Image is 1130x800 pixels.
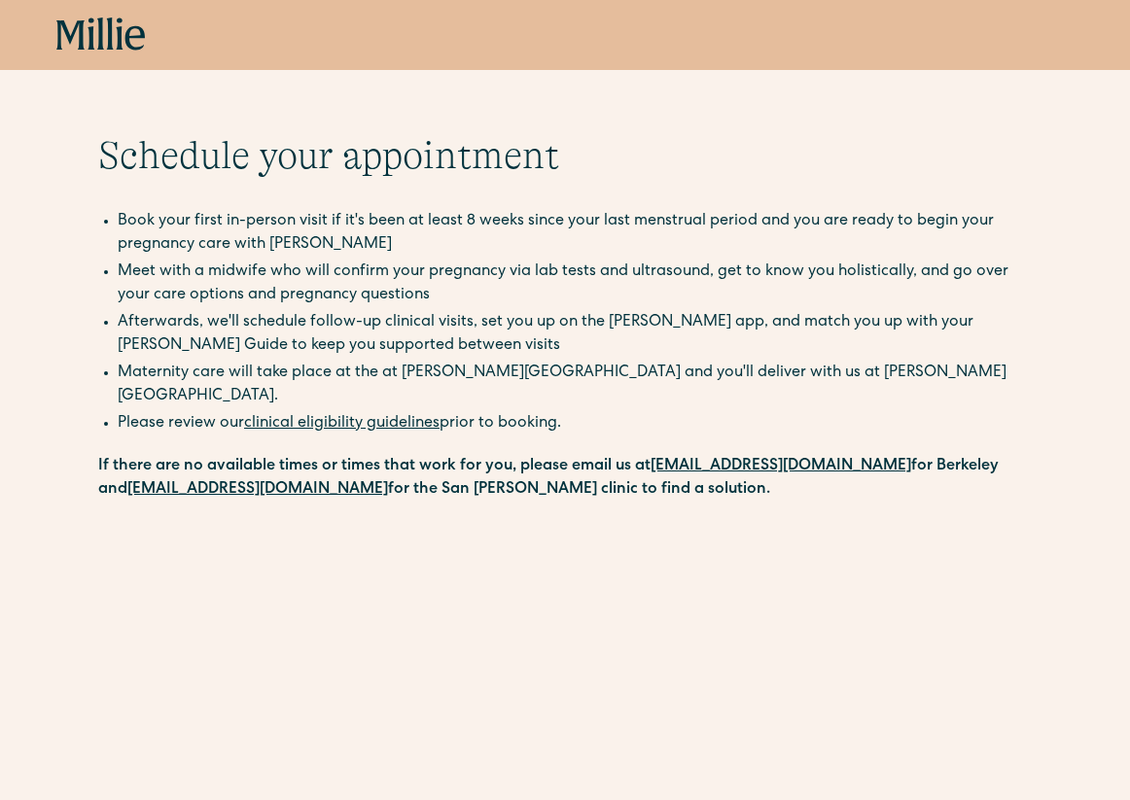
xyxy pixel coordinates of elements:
li: Please review our prior to booking. [118,412,1032,435]
h1: Schedule your appointment [98,132,1032,179]
li: Book your first in-person visit if it's been at least 8 weeks since your last menstrual period an... [118,210,1032,257]
li: Afterwards, we'll schedule follow-up clinical visits, set you up on the [PERSON_NAME] app, and ma... [118,311,1032,358]
a: [EMAIL_ADDRESS][DOMAIN_NAME] [651,459,911,474]
strong: If there are no available times or times that work for you, please email us at [98,459,651,474]
strong: for the San [PERSON_NAME] clinic to find a solution. [388,482,770,498]
li: Meet with a midwife who will confirm your pregnancy via lab tests and ultrasound, get to know you... [118,261,1032,307]
a: clinical eligibility guidelines [244,416,440,432]
a: [EMAIL_ADDRESS][DOMAIN_NAME] [127,482,388,498]
li: Maternity care will take place at the at [PERSON_NAME][GEOGRAPHIC_DATA] and you'll deliver with u... [118,362,1032,408]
